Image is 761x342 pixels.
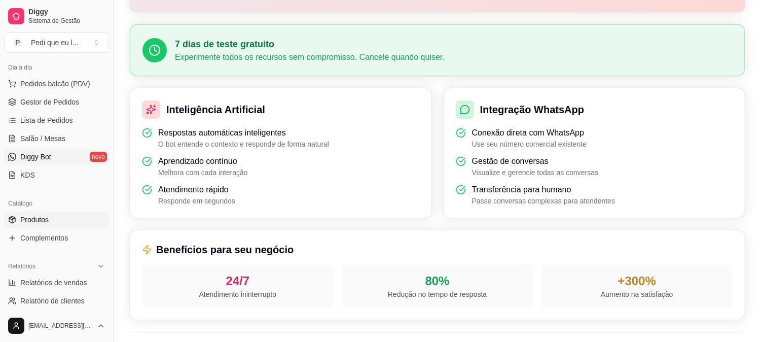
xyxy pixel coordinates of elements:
[158,155,248,167] p: Aprendizado contínuo
[20,170,35,180] span: KDS
[4,212,109,228] a: Produtos
[4,59,109,76] div: Dia a dia
[8,262,35,270] span: Relatórios
[28,322,93,330] span: [EMAIL_ADDRESS][DOMAIN_NAME]
[20,97,79,107] span: Gestor de Pedidos
[4,149,109,165] a: Diggy Botnovo
[4,32,109,53] button: Select a team
[4,130,109,147] a: Salão / Mesas
[4,314,109,338] button: [EMAIL_ADDRESS][DOMAIN_NAME]
[13,38,23,48] span: P
[166,102,265,117] h3: Inteligência Artificial
[158,139,329,149] p: O bot entende o contexto e responde de forma natural
[472,139,587,149] p: Use seu número comercial existente
[4,4,109,28] a: DiggySistema de Gestão
[20,133,65,144] span: Salão / Mesas
[472,196,615,206] p: Passe conversas complexas para atendentes
[472,167,599,178] p: Visualize e gerencie todas as conversas
[4,230,109,246] a: Complementos
[20,233,68,243] span: Complementos
[20,152,51,162] span: Diggy Bot
[350,289,525,299] p: Redução no tempo de resposta
[20,215,49,225] span: Produtos
[4,112,109,128] a: Lista de Pedidos
[4,293,109,309] a: Relatório de clientes
[4,167,109,183] a: KDS
[472,184,615,196] p: Transferência para humano
[20,296,85,306] span: Relatório de clientes
[28,8,105,17] span: Diggy
[480,102,585,117] h3: Integração WhatsApp
[150,273,325,289] div: 24/7
[472,127,587,139] p: Conexão direta com WhatsApp
[31,38,78,48] div: Pedi que eu l ...
[158,127,329,139] p: Respostas automáticas inteligentes
[20,278,87,288] span: Relatórios de vendas
[158,184,235,196] p: Atendimento rápido
[472,155,599,167] p: Gestão de conversas
[175,37,732,51] h3: 7 dias de teste gratuito
[4,275,109,291] a: Relatórios de vendas
[158,167,248,178] p: Melhora com cada interação
[175,51,732,63] p: Experimente todos os recursos sem compromisso. Cancele quando quiser.
[4,94,109,110] a: Gestor de Pedidos
[158,196,235,206] p: Responde em segundos
[4,195,109,212] div: Catálogo
[142,243,733,257] h3: Benefícios para seu negócio
[549,273,724,289] div: +300%
[20,115,73,125] span: Lista de Pedidos
[20,79,90,89] span: Pedidos balcão (PDV)
[549,289,724,299] p: Aumento na satisfação
[350,273,525,289] div: 80%
[4,76,109,92] button: Pedidos balcão (PDV)
[28,17,105,25] span: Sistema de Gestão
[150,289,325,299] p: Atendimento ininterrupto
